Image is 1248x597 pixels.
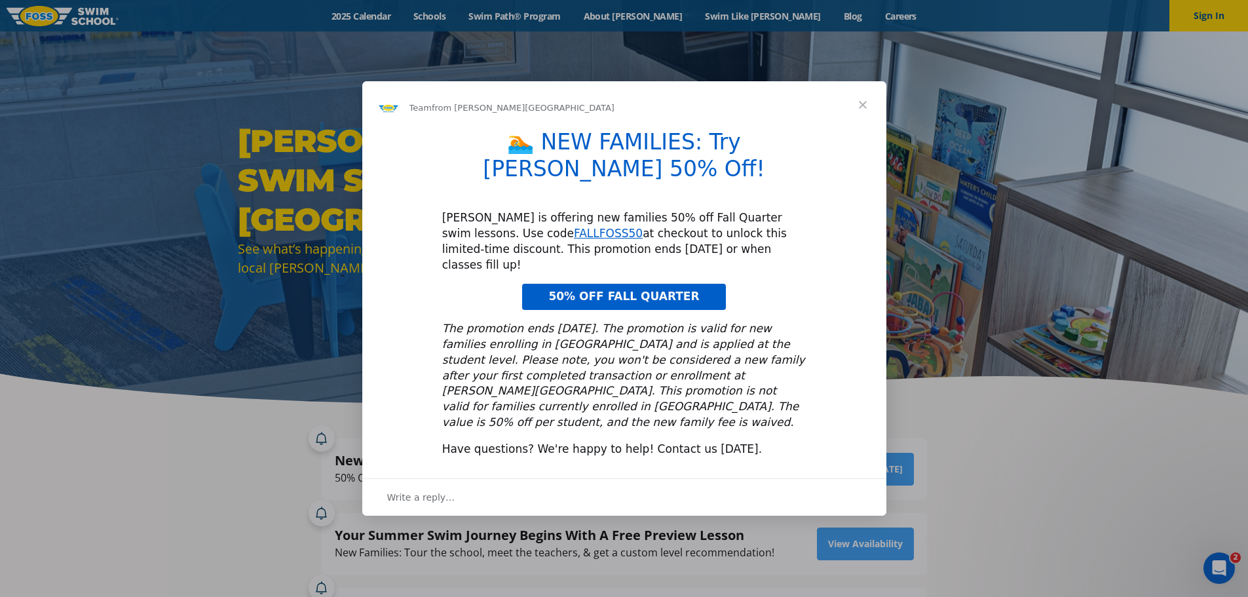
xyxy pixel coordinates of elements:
h1: 🏊 NEW FAMILIES: Try [PERSON_NAME] 50% Off! [442,129,806,191]
span: Write a reply… [387,489,455,506]
span: Team [409,103,432,113]
span: from [PERSON_NAME][GEOGRAPHIC_DATA] [432,103,615,113]
a: FALLFOSS50 [574,227,643,240]
img: Profile image for Team [378,97,399,118]
i: The promotion ends [DATE]. The promotion is valid for new families enrolling in [GEOGRAPHIC_DATA]... [442,322,805,429]
span: 50% OFF FALL QUARTER [548,290,699,303]
div: [PERSON_NAME] is offering new families 50% off Fall Quarter swim lessons. Use code at checkout to... [442,210,806,273]
a: 50% OFF FALL QUARTER [522,284,725,310]
div: Open conversation and reply [362,478,886,516]
div: Have questions? We're happy to help! Contact us [DATE]. [442,442,806,457]
span: Close [839,81,886,128]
